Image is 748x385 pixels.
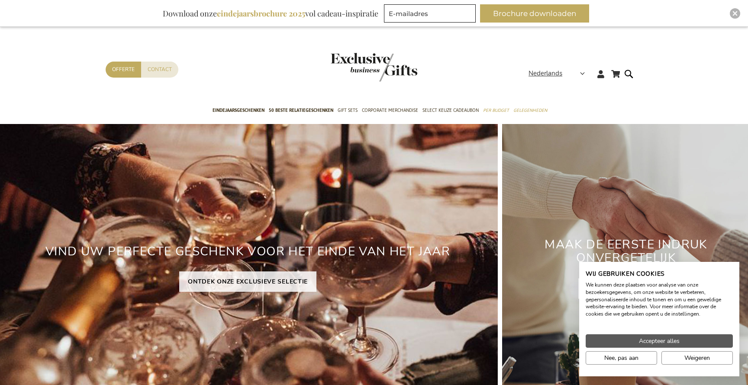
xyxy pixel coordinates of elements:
a: Contact [141,62,178,78]
a: ONTDEK ONZE EXCLUSIEVE SELECTIE [179,271,316,292]
span: 50 beste relatiegeschenken [269,106,333,115]
span: Select Keuze Cadeaubon [422,106,479,115]
p: We kunnen deze plaatsen voor analyse van onze bezoekersgegevens, om onze website te verbeteren, g... [586,281,733,318]
a: store logo [331,53,374,82]
div: Nederlands [529,69,590,78]
span: Nee, pas aan [604,353,638,362]
span: Eindejaarsgeschenken [213,106,264,115]
img: Close [732,11,738,16]
button: Alle cookies weigeren [661,351,733,365]
span: Gelegenheden [513,106,547,115]
button: Brochure downloaden [480,4,589,23]
span: Weigeren [684,353,710,362]
a: ONBOARDING CADEAUS [578,278,674,299]
input: E-mailadres [384,4,476,23]
form: marketing offers and promotions [384,4,478,25]
span: Accepteer alles [639,336,680,346]
div: Close [730,8,740,19]
img: Exclusive Business gifts logo [331,53,417,82]
span: Per Budget [483,106,509,115]
a: Offerte [106,62,141,78]
button: Pas cookie voorkeuren aan [586,351,657,365]
h2: Wij gebruiken cookies [586,270,733,278]
span: Nederlands [529,69,562,78]
span: Gift Sets [338,106,358,115]
span: Corporate Merchandise [362,106,418,115]
b: eindejaarsbrochure 2025 [217,8,305,19]
button: Accepteer alle cookies [586,334,733,348]
div: Download onze vol cadeau-inspiratie [159,4,382,23]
